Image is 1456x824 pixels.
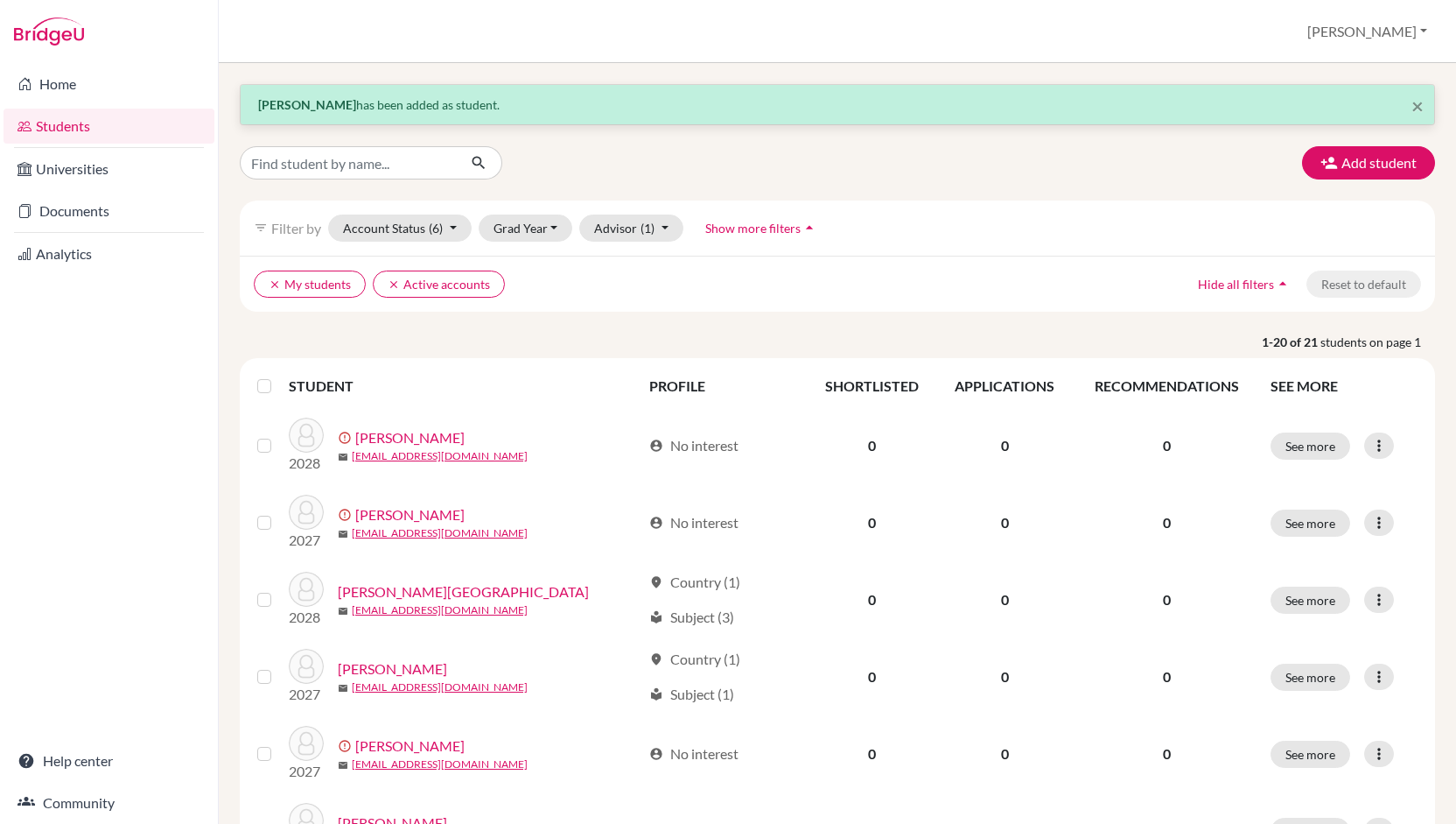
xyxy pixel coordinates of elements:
[1260,365,1428,407] th: SEE MORE
[1198,277,1274,292] span: Hide all filters
[289,684,324,705] p: 2027
[289,572,324,607] img: Calderon, Diego
[258,97,356,112] strong: [PERSON_NAME]
[807,365,936,407] th: SHORTLISTED
[936,715,1073,792] td: 0
[338,529,348,539] span: mail
[1262,333,1320,351] strong: 1-20 of 21
[936,365,1073,407] th: APPLICATIONS
[649,649,740,670] div: Country (1)
[649,687,663,701] span: local_library
[289,418,324,453] img: Acevedo, Daniela
[936,484,1073,561] td: 0
[1270,433,1350,460] button: See more
[1320,333,1435,351] span: students on page 1
[269,278,281,291] i: clear
[3,151,214,187] a: Universities
[338,683,348,694] span: mail
[328,215,472,242] button: Account Status(6)
[3,194,214,229] a: Documents
[1183,271,1306,298] button: Hide all filtersarrow_drop_up
[338,606,348,616] span: mail
[355,427,465,448] a: [PERSON_NAME]
[649,575,663,589] span: location_on
[289,365,639,407] th: STUDENT
[936,638,1073,715] td: 0
[388,278,400,291] i: clear
[429,221,443,236] span: (6)
[254,271,366,298] button: clearMy students
[3,67,214,102] a: Home
[352,680,528,695] a: [EMAIL_ADDRESS][DOMAIN_NAME]
[1302,146,1435,180] button: Add student
[338,739,355,753] span: error_outline
[649,572,740,593] div: Country (1)
[1083,512,1249,533] p: 0
[801,219,818,236] i: arrow_drop_up
[289,495,324,530] img: Altamirano, Nelson
[355,736,465,757] a: [PERSON_NAME]
[807,407,936,484] td: 0
[705,221,801,236] span: Show more filters
[807,638,936,715] td: 0
[649,516,663,530] span: account_circle
[649,743,738,764] div: No interest
[1073,365,1260,407] th: RECOMMENDATIONS
[3,785,214,820] a: Community
[1411,93,1424,118] span: ×
[289,607,324,628] p: 2028
[807,484,936,561] td: 0
[1274,275,1291,292] i: arrow_drop_up
[807,561,936,638] td: 0
[649,747,663,761] span: account_circle
[1083,589,1249,610] p: 0
[338,508,355,522] span: error_outline
[649,610,663,624] span: local_library
[1270,664,1350,691] button: See more
[258,95,1417,114] p: has been added as student.
[289,453,324,474] p: 2028
[338,431,355,445] span: error_outline
[649,607,734,628] div: Subject (3)
[1306,271,1421,298] button: Reset to default
[3,743,214,778] a: Help center
[352,757,528,772] a: [EMAIL_ADDRESS][DOMAIN_NAME]
[338,452,348,462] span: mail
[373,271,505,298] button: clearActive accounts
[289,761,324,782] p: 2027
[1083,666,1249,687] p: 0
[271,220,321,236] span: Filter by
[352,602,528,618] a: [EMAIL_ADDRESS][DOMAIN_NAME]
[690,215,833,242] button: Show more filtersarrow_drop_up
[1083,435,1249,456] p: 0
[1270,587,1350,614] button: See more
[649,439,663,453] span: account_circle
[289,530,324,551] p: 2027
[579,215,683,242] button: Advisor(1)
[289,726,324,761] img: Carbajal, Adrian
[640,221,654,236] span: (1)
[1270,741,1350,768] button: See more
[649,435,738,456] div: No interest
[936,561,1073,638] td: 0
[338,658,447,680] a: [PERSON_NAME]
[639,365,807,407] th: PROFILE
[479,215,573,242] button: Grad Year
[649,512,738,533] div: No interest
[355,504,465,525] a: [PERSON_NAME]
[352,525,528,541] a: [EMAIL_ADDRESS][DOMAIN_NAME]
[807,715,936,792] td: 0
[936,407,1073,484] td: 0
[3,236,214,271] a: Analytics
[352,448,528,464] a: [EMAIL_ADDRESS][DOMAIN_NAME]
[1299,15,1435,48] button: [PERSON_NAME]
[1083,743,1249,764] p: 0
[254,221,268,235] i: filter_list
[1270,510,1350,537] button: See more
[289,649,324,684] img: Calderon, Valeria
[338,581,589,602] a: [PERSON_NAME][GEOGRAPHIC_DATA]
[240,146,457,180] input: Find student by name...
[649,652,663,666] span: location_on
[1411,95,1424,116] button: Close
[338,760,348,771] span: mail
